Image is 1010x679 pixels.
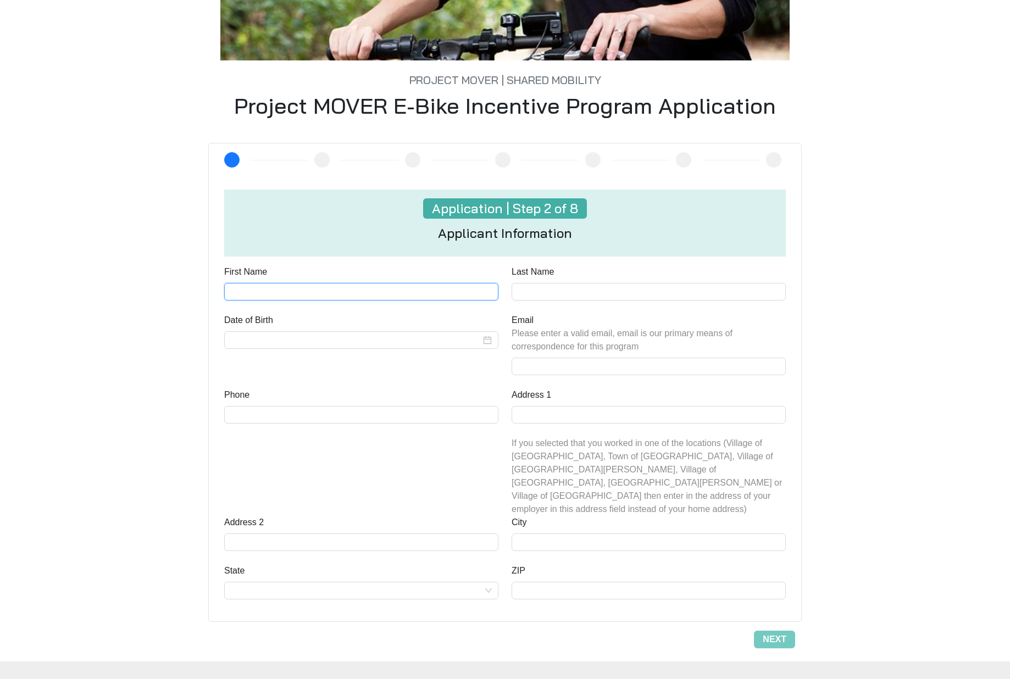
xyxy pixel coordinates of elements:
span: Email [512,314,786,353]
input: Date of Birth [231,333,481,347]
span: If you selected that you worked in one of the locations (Village of [GEOGRAPHIC_DATA], Town of [G... [512,438,782,514]
span: 4 [410,156,415,165]
label: State [224,564,245,577]
span: Please enter a valid email, email is our primary means of correspondence for this program [512,329,732,351]
h4: Application | Step 2 of 8 [423,198,587,219]
input: First Name [224,283,498,300]
span: 5 [501,156,505,165]
input: City [512,533,786,551]
label: ZIP [512,564,525,577]
h4: Applicant Information [438,225,572,241]
input: Address 2 [224,533,498,551]
label: Last Name [512,265,554,279]
input: ZIP [512,582,786,599]
span: 8 [772,156,776,165]
input: Last Name [512,283,786,300]
span: Next [763,633,786,646]
label: Address 1 [512,388,551,402]
label: Address 2 [224,516,264,529]
h5: Project MOVER | Shared Mobility [156,60,854,87]
h1: Project MOVER E-Bike Incentive Program Application [156,92,854,119]
span: 3 [320,156,324,165]
label: Phone [224,388,249,402]
label: City [512,516,527,529]
label: Date of Birth [224,314,273,327]
span: 7 [681,156,686,165]
button: Next [754,631,795,648]
input: Address 1 [512,406,786,424]
input: Phone [224,406,498,424]
span: 2 [230,156,234,165]
label: First Name [224,265,267,279]
span: 6 [591,156,595,165]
